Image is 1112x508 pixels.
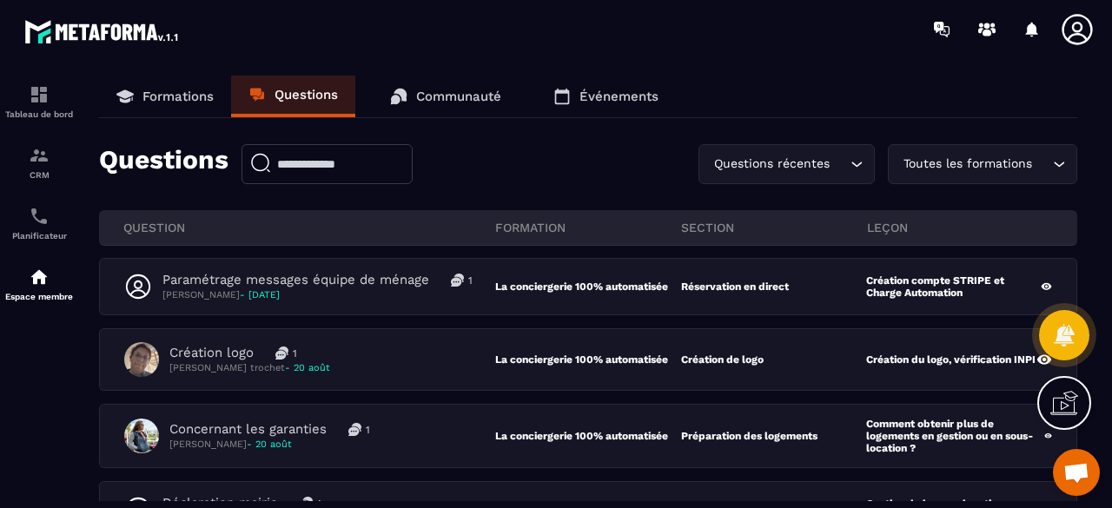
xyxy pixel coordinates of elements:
img: automations [29,267,50,287]
p: QUESTION [123,220,495,235]
p: La conciergerie 100% automatisée [495,353,681,366]
img: logo [24,16,181,47]
span: - 20 août [247,439,292,450]
a: formationformationTableau de bord [4,71,74,132]
p: [PERSON_NAME] [162,288,473,301]
span: - 20 août [285,362,330,373]
p: Concernant les garanties [169,421,327,438]
p: Formations [142,89,214,104]
p: 1 [366,423,370,437]
div: Search for option [888,144,1077,184]
p: Réservation en direct [681,280,789,293]
img: messages [275,346,288,360]
img: scheduler [29,206,50,227]
p: [PERSON_NAME] [169,438,370,451]
span: Toutes les formations [899,155,1036,174]
a: Ouvrir le chat [1053,449,1100,496]
input: Search for option [833,155,846,174]
p: 1 [468,274,473,287]
p: FORMATION [495,220,681,235]
a: Formations [99,76,231,117]
span: Questions récentes [710,155,833,174]
img: messages [451,274,464,287]
p: Tableau de bord [4,109,74,119]
p: Création logo [169,345,254,361]
p: CRM [4,170,74,180]
p: Création du logo, vérification INPI [866,353,1036,366]
p: Création compte STRIPE et Charge Automation [866,274,1040,299]
p: La conciergerie 100% automatisée [495,280,681,293]
span: - [DATE] [240,289,280,300]
div: Search for option [698,144,875,184]
p: Création de logo [681,353,764,366]
a: Événements [536,76,676,117]
p: leçon [867,220,1053,235]
p: Communauté [416,89,501,104]
p: Questions [99,144,228,184]
p: [PERSON_NAME] trochet [169,361,330,374]
a: automationsautomationsEspace membre [4,254,74,314]
p: Espace membre [4,292,74,301]
input: Search for option [1036,155,1049,174]
p: La conciergerie 100% automatisée [495,430,681,442]
a: Questions [231,76,355,117]
p: Planificateur [4,231,74,241]
img: formation [29,145,50,166]
p: Questions [275,87,338,102]
img: messages [348,423,361,436]
img: formation [29,84,50,105]
p: section [681,220,867,235]
p: Paramétrage messages équipe de ménage [162,272,429,288]
p: Événements [579,89,659,104]
a: schedulerschedulerPlanificateur [4,193,74,254]
p: Préparation des logements [681,430,817,442]
a: formationformationCRM [4,132,74,193]
p: 1 [293,346,297,360]
p: Comment obtenir plus de logements en gestion ou en sous-location ? [866,418,1043,454]
a: Communauté [373,76,519,117]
